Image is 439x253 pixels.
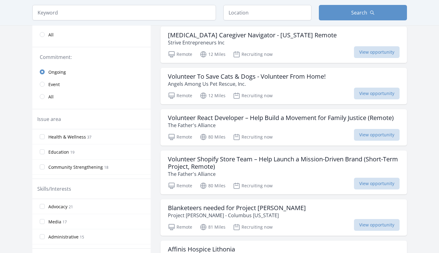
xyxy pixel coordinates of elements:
[168,39,337,46] p: Strive Entrepreneurs Inc
[40,149,45,154] input: Education 19
[200,133,226,141] p: 80 Miles
[48,69,66,75] span: Ongoing
[161,109,407,146] a: Volunteer React Developer – Help Build a Movement for Family Justice (Remote) The Father's Allian...
[168,92,192,99] p: Remote
[354,219,400,231] span: View opportunity
[200,92,226,99] p: 12 Miles
[168,122,394,129] p: The Father's Alliance
[80,234,84,240] span: 15
[168,133,192,141] p: Remote
[48,134,86,140] span: Health & Wellness
[168,204,306,212] h3: Blanketeers needed for Project [PERSON_NAME]
[161,199,407,236] a: Blanketeers needed for Project [PERSON_NAME] Project [PERSON_NAME] - Columbus [US_STATE] Remote 8...
[168,51,192,58] p: Remote
[40,134,45,139] input: Health & Wellness 37
[161,68,407,104] a: Volunteer To Save Cats & Dogs - Volunteer From Home! Angels Among Us Pet Rescue, Inc. Remote 12 M...
[32,28,151,41] a: All
[37,185,71,193] legend: Skills/Interests
[32,78,151,90] a: Event
[161,27,407,63] a: [MEDICAL_DATA] Caregiver Navigator - [US_STATE] Remote Strive Entrepreneurs Inc Remote 12 Miles R...
[200,51,226,58] p: 12 Miles
[168,182,192,189] p: Remote
[168,223,192,231] p: Remote
[40,234,45,239] input: Administrative 15
[233,182,273,189] p: Recruiting now
[32,66,151,78] a: Ongoing
[168,212,306,219] p: Project [PERSON_NAME] - Columbus [US_STATE]
[354,178,400,189] span: View opportunity
[354,46,400,58] span: View opportunity
[40,53,143,61] legend: Commitment:
[168,246,235,253] h3: Affinis Hospice Lithonia
[354,129,400,141] span: View opportunity
[104,165,108,170] span: 18
[40,164,45,169] input: Community Strengthening 18
[233,223,273,231] p: Recruiting now
[48,164,103,170] span: Community Strengthening
[233,51,273,58] p: Recruiting now
[161,151,407,194] a: Volunteer Shopify Store Team – Help Launch a Mission-Driven Brand (Short-Term Project, Remote) Th...
[48,81,60,88] span: Event
[168,73,326,80] h3: Volunteer To Save Cats & Dogs - Volunteer From Home!
[168,114,394,122] h3: Volunteer React Developer – Help Build a Movement for Family Justice (Remote)
[37,115,61,123] legend: Issue area
[63,219,67,225] span: 17
[70,150,75,155] span: 19
[233,133,273,141] p: Recruiting now
[48,219,61,225] span: Media
[32,90,151,103] a: All
[87,135,91,140] span: 37
[168,80,326,88] p: Angels Among Us Pet Rescue, Inc.
[48,94,54,100] span: All
[351,9,367,16] span: Search
[168,156,400,170] h3: Volunteer Shopify Store Team – Help Launch a Mission-Driven Brand (Short-Term Project, Remote)
[233,92,273,99] p: Recruiting now
[354,88,400,99] span: View opportunity
[40,219,45,224] input: Media 17
[168,31,337,39] h3: [MEDICAL_DATA] Caregiver Navigator - [US_STATE] Remote
[69,204,73,209] span: 21
[40,204,45,209] input: Advocacy 21
[319,5,407,20] button: Search
[32,5,216,20] input: Keyword
[168,170,400,178] p: The Father's Alliance
[48,234,79,240] span: Administrative
[200,223,226,231] p: 81 Miles
[48,204,67,210] span: Advocacy
[48,149,69,155] span: Education
[48,32,54,38] span: All
[200,182,226,189] p: 80 Miles
[223,5,311,20] input: Location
